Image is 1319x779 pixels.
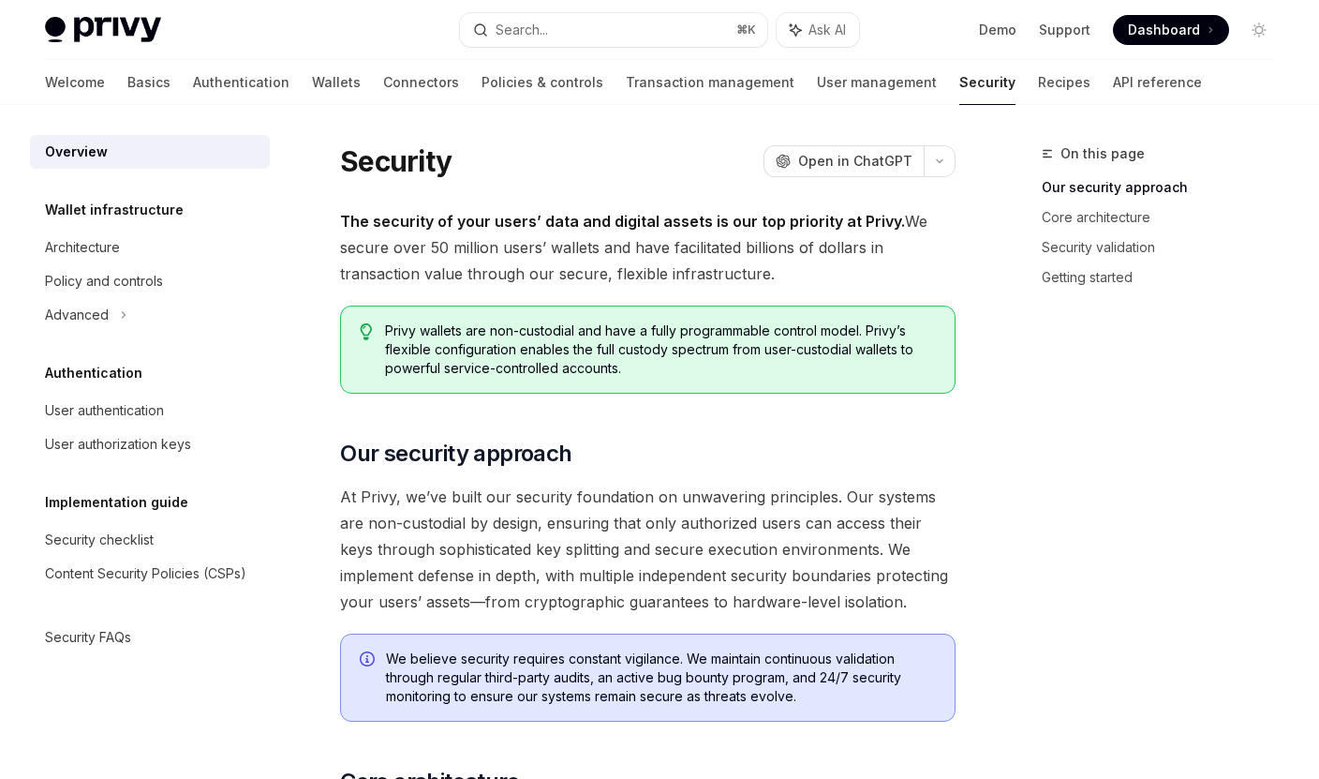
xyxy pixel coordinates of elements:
a: Our security approach [1042,172,1289,202]
span: At Privy, we’ve built our security foundation on unwavering principles. Our systems are non-custo... [340,484,956,615]
a: Wallets [312,60,361,105]
h5: Implementation guide [45,491,188,514]
a: Demo [979,21,1016,39]
a: Welcome [45,60,105,105]
svg: Info [360,652,378,670]
div: Overview [45,141,108,163]
a: Authentication [193,60,289,105]
a: Policy and controls [30,264,270,298]
button: Ask AI [777,13,859,47]
a: Transaction management [626,60,794,105]
img: light logo [45,17,161,43]
a: Security [959,60,1015,105]
strong: The security of your users’ data and digital assets is our top priority at Privy. [340,212,905,231]
span: On this page [1060,142,1145,165]
a: Architecture [30,231,270,264]
div: Policy and controls [45,270,163,292]
h5: Wallet infrastructure [45,199,184,221]
span: Dashboard [1128,21,1200,39]
div: Architecture [45,236,120,259]
a: Recipes [1038,60,1090,105]
a: Security validation [1042,232,1289,262]
a: Overview [30,135,270,169]
button: Open in ChatGPT [763,145,924,177]
span: Ask AI [808,21,846,39]
button: Search...⌘K [460,13,768,47]
a: Security FAQs [30,621,270,654]
div: Security checklist [45,529,154,551]
a: Support [1039,21,1090,39]
a: Dashboard [1113,15,1229,45]
a: Policies & controls [482,60,603,105]
a: User authorization keys [30,427,270,461]
div: Security FAQs [45,626,131,649]
div: Search... [496,19,548,41]
span: Our security approach [340,439,571,469]
a: Connectors [383,60,459,105]
div: User authentication [45,399,164,422]
a: User management [817,60,937,105]
a: User authentication [30,394,270,427]
div: User authorization keys [45,433,191,456]
a: Core architecture [1042,202,1289,232]
svg: Tip [360,323,373,340]
h5: Authentication [45,362,142,384]
a: Getting started [1042,262,1289,292]
button: Toggle dark mode [1244,15,1274,45]
a: Basics [127,60,170,105]
a: Content Security Policies (CSPs) [30,557,270,591]
div: Advanced [45,304,109,326]
span: We believe security requires constant vigilance. We maintain continuous validation through regula... [386,650,936,706]
div: Content Security Policies (CSPs) [45,562,246,585]
h1: Security [340,144,452,178]
a: Security checklist [30,523,270,557]
span: Privy wallets are non-custodial and have a fully programmable control model. Privy’s flexible con... [385,322,936,378]
a: API reference [1113,60,1202,105]
span: Open in ChatGPT [798,152,912,171]
span: ⌘ K [736,22,756,37]
span: We secure over 50 million users’ wallets and have facilitated billions of dollars in transaction ... [340,208,956,287]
